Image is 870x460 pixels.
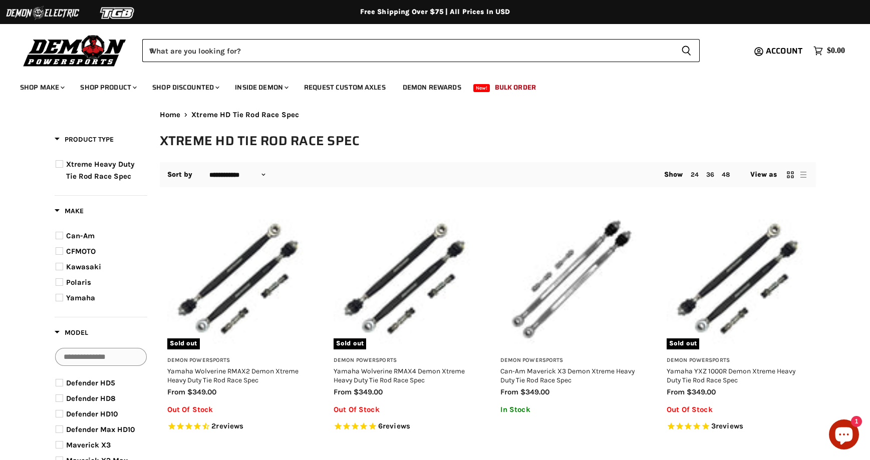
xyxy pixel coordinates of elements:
[167,208,309,350] a: Yamaha Wolverine RMAX2 Demon Xtreme Heavy Duty Tie Rod Race SpecSold out
[35,8,836,17] div: Free Shipping Over $75 | All Prices In USD
[766,45,802,57] span: Account
[145,77,225,98] a: Shop Discounted
[5,4,80,23] img: Demon Electric Logo 2
[167,171,193,179] label: Sort by
[520,387,549,396] span: $349.00
[167,208,309,350] img: Yamaha Wolverine RMAX2 Demon Xtreme Heavy Duty Tie Rod Race Spec
[334,208,475,350] img: Yamaha Wolverine RMAX4 Demon Xtreme Heavy Duty Tie Rod Race Spec
[664,170,683,179] span: Show
[334,367,465,384] a: Yamaha Wolverine RMAX4 Demon Xtreme Heavy Duty Tie Rod Race Spec
[687,387,716,396] span: $349.00
[334,421,475,432] span: Rated 5.0 out of 5 stars 6 reviews
[761,47,808,56] a: Account
[167,387,185,396] span: from
[13,77,71,98] a: Shop Make
[500,387,518,396] span: from
[66,262,101,271] span: Kawasaki
[500,357,642,364] h3: Demon Powersports
[667,405,808,414] p: Out Of Stock
[160,162,816,187] nav: Collection utilities
[167,367,299,384] a: Yamaha Wolverine RMAX2 Demon Xtreme Heavy Duty Tie Rod Race Spec
[383,421,410,430] span: reviews
[378,421,410,430] span: 6 reviews
[20,33,130,68] img: Demon Powersports
[667,208,808,350] img: Yamaha YXZ 1000R Demon Xtreme Heavy Duty Tie Rod Race Spec
[73,77,143,98] a: Shop Product
[395,77,469,98] a: Demon Rewards
[334,405,475,414] p: Out Of Stock
[716,421,743,430] span: reviews
[80,4,155,23] img: TGB Logo 2
[191,111,299,119] span: Xtreme HD Tie Rod Race Spec
[354,387,383,396] span: $349.00
[673,39,700,62] button: Search
[160,111,181,119] a: Home
[827,46,845,56] span: $0.00
[334,208,475,350] a: Yamaha Wolverine RMAX4 Demon Xtreme Heavy Duty Tie Rod Race SpecSold out
[667,367,795,384] a: Yamaha YXZ 1000R Demon Xtreme Heavy Duty Tie Rod Race Spec
[66,440,111,449] span: Maverick X3
[297,77,393,98] a: Request Custom Axles
[500,367,635,384] a: Can-Am Maverick X3 Demon Xtreme Heavy Duty Tie Rod Race Spec
[66,293,95,302] span: Yamaha
[691,171,699,178] a: 24
[667,421,808,432] span: Rated 5.0 out of 5 stars 3 reviews
[334,338,366,349] span: Sold out
[722,171,730,178] a: 48
[211,421,243,430] span: 2 reviews
[216,421,243,430] span: reviews
[667,208,808,350] a: Yamaha YXZ 1000R Demon Xtreme Heavy Duty Tie Rod Race SpecSold out
[334,387,352,396] span: from
[473,84,490,92] span: New!
[500,208,642,350] img: Can-Am Maverick X3 Demon Xtreme Heavy Duty Tie Rod Race Spec
[66,247,96,256] span: CFMOTO
[66,278,91,287] span: Polaris
[55,135,114,144] span: Product Type
[66,231,95,240] span: Can-Am
[55,135,114,147] button: Filter by Product Type
[187,387,216,396] span: $349.00
[66,425,135,434] span: Defender Max HD10
[142,39,700,62] form: Product
[750,171,777,179] span: View as
[167,357,309,364] h3: Demon Powersports
[667,387,685,396] span: from
[160,133,816,149] h1: Xtreme HD Tie Rod Race Spec
[66,160,135,181] span: Xtreme Heavy Duty Tie Rod Race Spec
[785,170,795,180] button: grid view
[808,44,850,58] a: $0.00
[667,338,699,349] span: Sold out
[167,405,309,414] p: Out Of Stock
[167,421,309,432] span: Rated 4.5 out of 5 stars 2 reviews
[55,328,88,337] span: Model
[55,207,84,215] span: Make
[500,405,642,414] p: In Stock
[13,73,842,98] ul: Main menu
[334,357,475,364] h3: Demon Powersports
[66,378,115,387] span: Defender HD5
[487,77,543,98] a: Bulk Order
[66,409,118,418] span: Defender HD10
[142,39,673,62] input: When autocomplete results are available use up and down arrows to review and enter to select
[66,394,116,403] span: Defender HD8
[55,206,84,219] button: Filter by Make
[826,419,862,452] inbox-online-store-chat: Shopify online store chat
[706,171,714,178] a: 36
[167,338,200,349] span: Sold out
[798,170,808,180] button: list view
[55,328,88,340] button: Filter by Model
[667,357,808,364] h3: Demon Powersports
[227,77,295,98] a: Inside Demon
[160,111,816,119] nav: Breadcrumbs
[711,421,743,430] span: 3 reviews
[55,348,147,366] input: Search Options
